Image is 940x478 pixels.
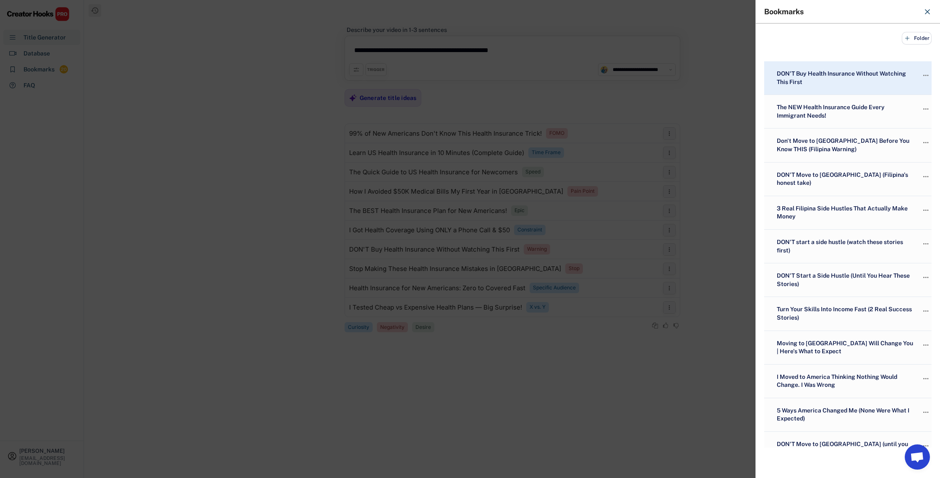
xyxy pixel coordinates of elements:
button:  [922,70,930,81]
button:  [922,171,930,183]
button:  [922,272,930,284]
a: Open chat [905,444,930,470]
div: Bookmarks [764,8,918,16]
button:  [922,407,930,418]
div: I Moved to America Thinking Nothing Would Change. I Was Wrong [775,373,913,389]
button:  [922,305,930,317]
div: 3 Real Filipina Side Hustles That Actually Make Money [775,205,913,221]
text:  [923,139,929,147]
button:  [922,205,930,216]
text:  [923,206,929,215]
button:  [922,440,930,452]
div: DON'T start a side hustle (watch these stories first) [775,238,913,255]
text:  [923,172,929,181]
text:  [923,307,929,316]
div: Moving to [GEOGRAPHIC_DATA] Will Change You | Here's What to Expect [775,339,913,356]
text:  [923,239,929,248]
div: DON'T Move to [GEOGRAPHIC_DATA] (Filipina's honest take) [775,171,913,187]
text:  [923,273,929,282]
button:  [922,137,930,149]
div: DON'T Start a Side Hustle (Until You Hear These Stories) [775,272,913,288]
button:  [922,373,930,385]
text:  [923,408,929,417]
text:  [923,341,929,349]
div: Turn Your Skills Into Income Fast (2 Real Success Stories) [775,305,913,322]
div: 5 Ways America Changed Me (None Were What I Expected) [775,407,913,423]
text:  [923,441,929,450]
div: The NEW Health Insurance Guide Every Immigrant Needs! [775,103,913,120]
div: Don't Move to [GEOGRAPHIC_DATA] Before You Know THIS (Filipina Warning) [775,137,913,153]
text:  [923,374,929,383]
text:  [923,71,929,80]
div: DON'T Move to [GEOGRAPHIC_DATA] (until you watch this) [775,440,913,457]
div: DON'T Buy Health Insurance Without Watching This First [775,70,913,86]
button:  [922,238,930,250]
button:  [922,103,930,115]
button: Folder [902,32,932,45]
text:  [923,105,929,113]
button:  [922,339,930,351]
